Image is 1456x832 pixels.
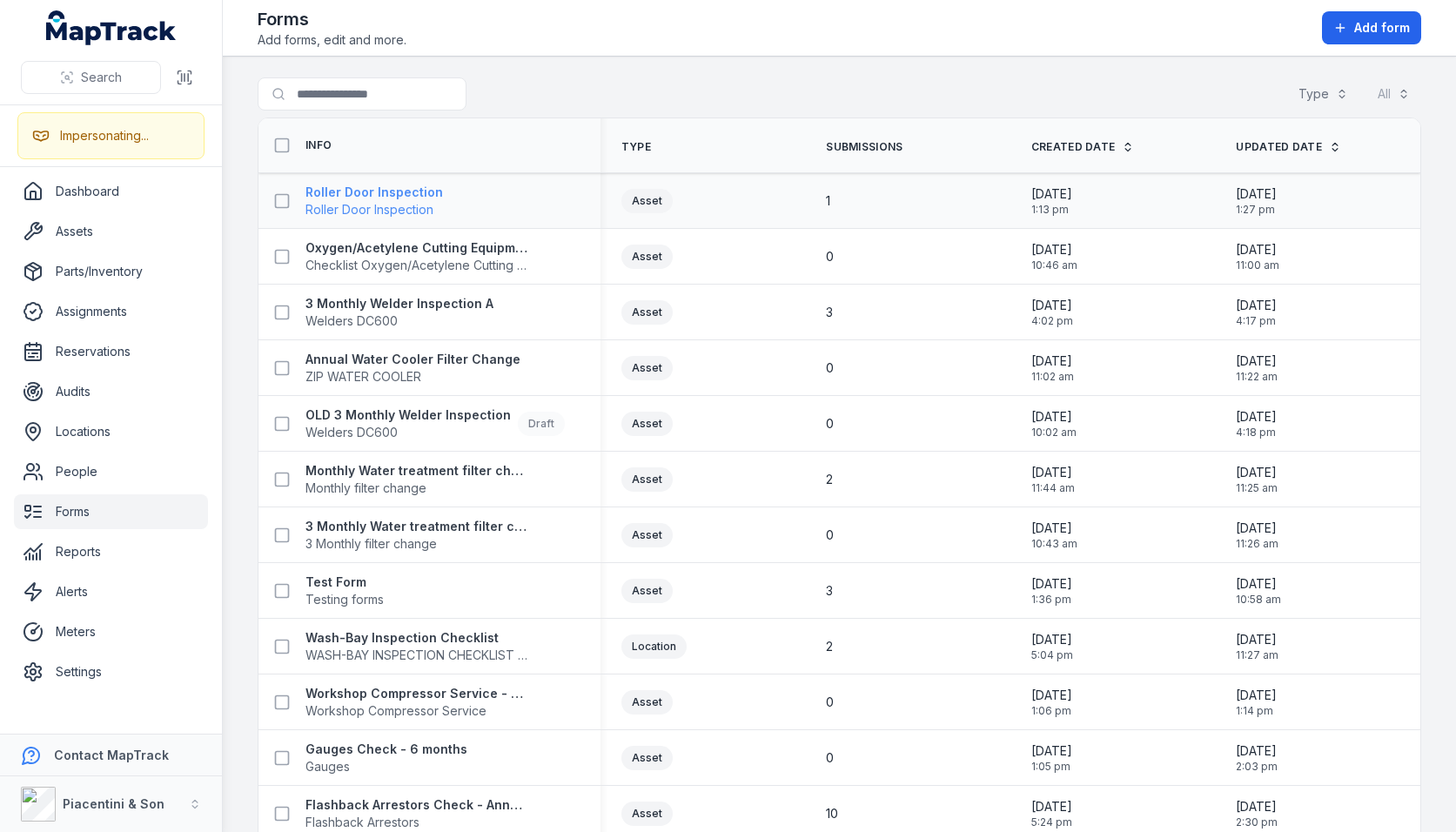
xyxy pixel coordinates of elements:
span: [DATE] [1031,185,1072,203]
span: 3 [826,582,833,600]
time: 09/09/2025, 1:13:55 pm [1031,185,1072,217]
div: Asset [621,802,673,826]
span: [DATE] [1031,297,1073,314]
span: 0 [826,248,834,265]
span: [DATE] [1031,352,1074,370]
span: [DATE] [1236,520,1278,537]
span: [DATE] [1236,352,1278,370]
strong: Flashback Arrestors Check - Annual [305,796,528,814]
span: Add form [1354,19,1410,37]
div: Asset [621,746,673,770]
a: Wash-Bay Inspection ChecklistWASH-BAY INSPECTION CHECKLIST FORM AND CHECKLIST [305,629,528,664]
span: Monthly filter change [305,480,528,497]
a: Reservations [14,334,208,369]
span: 0 [826,694,834,711]
div: Location [621,634,687,659]
span: 11:26 am [1236,537,1278,551]
span: 1:06 pm [1031,704,1072,718]
time: 10/07/2025, 11:44:26 am [1031,464,1075,495]
time: 11/07/2025, 10:02:25 am [1031,408,1077,439]
span: 2 [826,638,833,655]
span: [DATE] [1236,798,1278,815]
a: Created Date [1031,140,1135,154]
strong: Monthly Water treatment filter change [305,462,528,480]
a: Gauges Check - 6 monthsGauges [305,741,467,775]
a: Audits [14,374,208,409]
time: 11/07/2025, 11:25:38 am [1236,464,1278,495]
div: Asset [621,412,673,436]
time: 16/04/2025, 1:06:56 pm [1031,687,1072,718]
span: 10 [826,805,838,822]
a: Settings [14,654,208,689]
span: 11:27 am [1236,648,1278,662]
span: 0 [826,359,834,377]
span: 2:03 pm [1236,760,1278,774]
a: Monthly Water treatment filter changeMonthly filter change [305,462,528,497]
span: Checklist Oxygen/Acetylene Cutting Equipment and Accessories [305,257,528,274]
span: [DATE] [1236,185,1277,203]
strong: Roller Door Inspection [305,184,443,201]
time: 11/07/2025, 11:27:04 am [1236,631,1278,662]
a: Locations [14,414,208,449]
span: 1:14 pm [1236,704,1277,718]
time: 11/07/2025, 11:26:07 am [1236,520,1278,551]
h2: Forms [258,7,406,31]
span: Flashback Arrestors [305,814,528,831]
div: Asset [621,690,673,715]
time: 16/04/2025, 1:05:48 pm [1031,742,1072,774]
strong: 3 Monthly Welder Inspection A [305,295,493,312]
div: Asset [621,356,673,380]
span: 11:22 am [1236,370,1278,384]
button: Search [21,61,161,94]
a: Forms [14,494,208,529]
div: Asset [621,467,673,492]
div: Draft [518,412,565,436]
button: Type [1287,77,1359,111]
span: [DATE] [1031,408,1077,426]
a: Test FormTesting forms [305,574,384,608]
span: 4:17 pm [1236,314,1277,328]
span: [DATE] [1236,241,1279,258]
a: Parts/Inventory [14,254,208,289]
time: 10/06/2025, 1:36:54 pm [1031,575,1072,607]
a: MapTrack [46,10,177,45]
strong: Annual Water Cooler Filter Change [305,351,520,368]
strong: 3 Monthly Water treatment filter change [305,518,528,535]
strong: Piacentini & Son [63,796,164,811]
span: Workshop Compressor Service [305,702,528,720]
span: ZIP WATER COOLER [305,368,520,386]
strong: Wash-Bay Inspection Checklist [305,629,528,647]
span: 11:02 am [1031,370,1074,384]
strong: Oxygen/Acetylene Cutting Equipment and Accessories [305,239,528,257]
span: Info [305,138,332,152]
a: 3 Monthly Welder Inspection AWelders DC600 [305,295,493,330]
span: 1:36 pm [1031,593,1072,607]
time: 25/08/2025, 10:46:29 am [1031,241,1077,272]
strong: Test Form [305,574,384,591]
a: Assignments [14,294,208,329]
span: 5:04 pm [1031,648,1073,662]
span: [DATE] [1236,575,1281,593]
a: Roller Door InspectionRoller Door Inspection [305,184,443,218]
span: 2 [826,471,833,488]
span: 1:13 pm [1031,203,1072,217]
span: 4:18 pm [1236,426,1277,439]
span: Add forms, edit and more. [258,31,406,49]
span: 3 [826,304,833,321]
a: Alerts [14,574,208,609]
a: Updated Date [1236,140,1341,154]
span: Roller Door Inspection [305,201,443,218]
time: 11/07/2025, 11:22:46 am [1236,352,1278,384]
span: [DATE] [1236,742,1278,760]
span: 2:30 pm [1236,815,1278,829]
time: 10/07/2025, 10:43:32 am [1031,520,1077,551]
span: 10:43 am [1031,537,1077,551]
div: Impersonating... [60,127,149,144]
time: 15/04/2025, 5:24:25 pm [1031,798,1072,829]
a: Dashboard [14,174,208,209]
span: Submissions [826,140,902,154]
span: 4:02 pm [1031,314,1073,328]
span: [DATE] [1031,798,1072,815]
a: Assets [14,214,208,249]
div: Asset [621,300,673,325]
